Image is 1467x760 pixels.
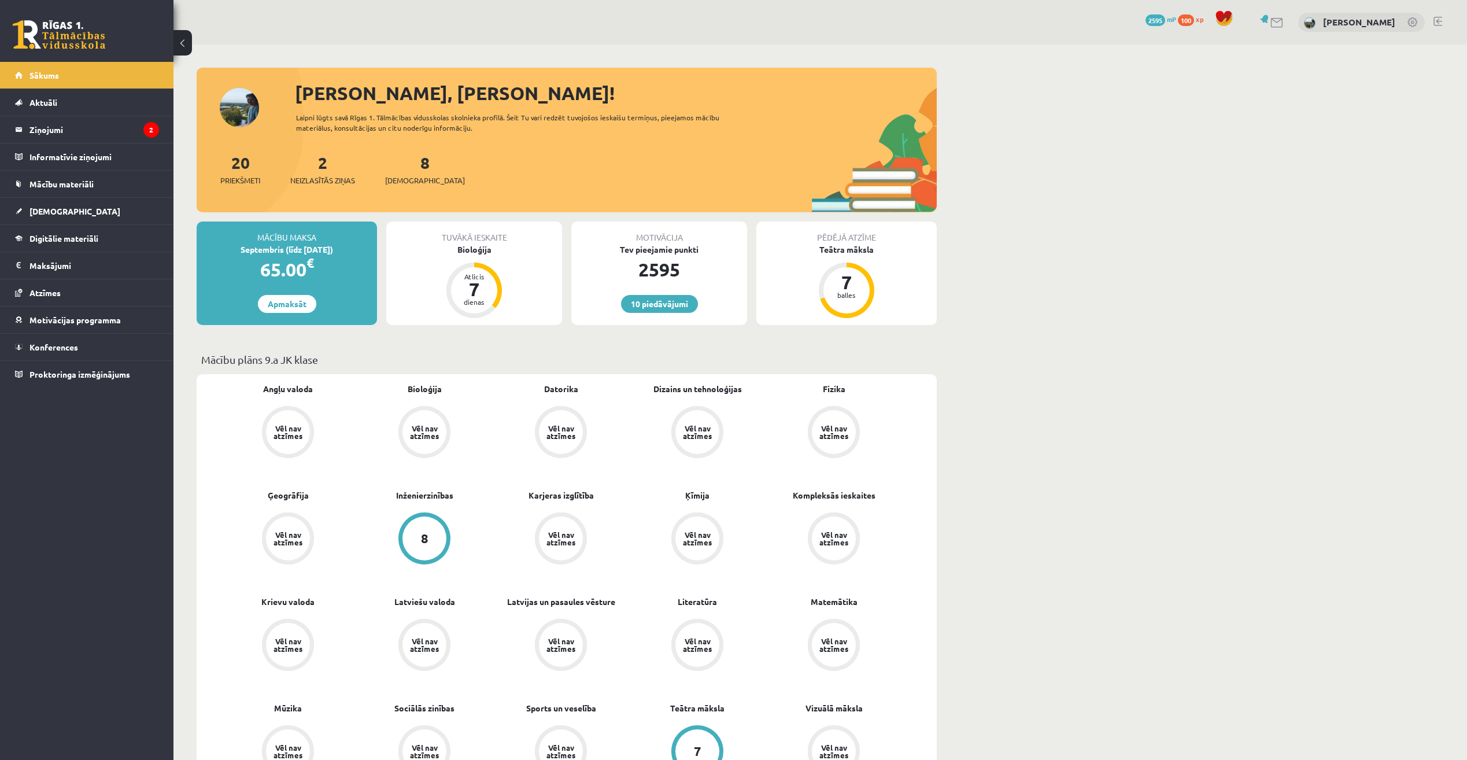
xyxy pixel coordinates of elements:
[29,116,159,143] legend: Ziņojumi
[670,702,725,714] a: Teātra māksla
[1178,14,1194,26] span: 100
[493,512,629,567] a: Vēl nav atzīmes
[1178,14,1209,24] a: 100 xp
[274,702,302,714] a: Mūzika
[653,383,742,395] a: Dizains un tehnoloģijas
[421,532,428,545] div: 8
[457,298,492,305] div: dienas
[15,171,159,197] a: Mācību materiāli
[15,225,159,252] a: Digitālie materiāli
[571,244,747,256] div: Tev pieejamie punkti
[681,425,714,440] div: Vēl nav atzīmes
[396,489,453,501] a: Inženierzinības
[29,143,159,170] legend: Informatīvie ziņojumi
[13,20,105,49] a: Rīgas 1. Tālmācības vidusskola
[766,619,902,673] a: Vēl nav atzīmes
[694,745,701,758] div: 7
[385,152,465,186] a: 8[DEMOGRAPHIC_DATA]
[306,254,314,271] span: €
[15,89,159,116] a: Aktuāli
[766,406,902,460] a: Vēl nav atzīmes
[15,116,159,143] a: Ziņojumi2
[386,244,562,256] div: Bioloģija
[408,425,441,440] div: Vēl nav atzīmes
[29,252,159,279] legend: Maksājumi
[356,512,493,567] a: 8
[756,244,937,256] div: Teātra māksla
[408,383,442,395] a: Bioloģija
[15,334,159,360] a: Konferences
[756,222,937,244] div: Pēdējā atzīme
[629,406,766,460] a: Vēl nav atzīmes
[29,342,78,352] span: Konferences
[356,406,493,460] a: Vēl nav atzīmes
[1145,14,1176,24] a: 2595 mP
[1167,14,1176,24] span: mP
[766,512,902,567] a: Vēl nav atzīmes
[29,97,57,108] span: Aktuāli
[268,489,309,501] a: Ģeogrāfija
[386,244,562,320] a: Bioloģija Atlicis 7 dienas
[408,637,441,652] div: Vēl nav atzīmes
[15,143,159,170] a: Informatīvie ziņojumi
[507,596,615,608] a: Latvijas un pasaules vēsture
[220,406,356,460] a: Vēl nav atzīmes
[811,596,858,608] a: Matemātika
[15,252,159,279] a: Maksājumi
[818,744,850,759] div: Vēl nav atzīmes
[272,531,304,546] div: Vēl nav atzīmes
[829,292,864,298] div: balles
[197,244,377,256] div: Septembris (līdz [DATE])
[356,619,493,673] a: Vēl nav atzīmes
[829,273,864,292] div: 7
[629,619,766,673] a: Vēl nav atzīmes
[545,425,577,440] div: Vēl nav atzīmes
[544,383,578,395] a: Datorika
[457,280,492,298] div: 7
[29,206,120,216] span: [DEMOGRAPHIC_DATA]
[526,702,596,714] a: Sports un veselība
[818,425,850,440] div: Vēl nav atzīmes
[545,637,577,652] div: Vēl nav atzīmes
[220,619,356,673] a: Vēl nav atzīmes
[29,369,130,379] span: Proktoringa izmēģinājums
[15,62,159,88] a: Sākums
[681,531,714,546] div: Vēl nav atzīmes
[197,256,377,283] div: 65.00
[385,175,465,186] span: [DEMOGRAPHIC_DATA]
[685,489,710,501] a: Ķīmija
[408,744,441,759] div: Vēl nav atzīmes
[678,596,717,608] a: Literatūra
[29,179,94,189] span: Mācību materiāli
[15,307,159,333] a: Motivācijas programma
[220,512,356,567] a: Vēl nav atzīmes
[29,70,59,80] span: Sākums
[29,315,121,325] span: Motivācijas programma
[681,637,714,652] div: Vēl nav atzīmes
[529,489,594,501] a: Karjeras izglītība
[818,637,850,652] div: Vēl nav atzīmes
[1304,17,1316,29] img: Jānis Helvigs
[296,112,740,133] div: Laipni lūgts savā Rīgas 1. Tālmācības vidusskolas skolnieka profilā. Šeit Tu vari redzēt tuvojošo...
[545,744,577,759] div: Vēl nav atzīmes
[571,222,747,244] div: Motivācija
[15,198,159,224] a: [DEMOGRAPHIC_DATA]
[272,425,304,440] div: Vēl nav atzīmes
[394,596,455,608] a: Latviešu valoda
[818,531,850,546] div: Vēl nav atzīmes
[629,512,766,567] a: Vēl nav atzīmes
[272,637,304,652] div: Vēl nav atzīmes
[220,152,260,186] a: 20Priekšmeti
[571,256,747,283] div: 2595
[15,279,159,306] a: Atzīmes
[201,352,932,367] p: Mācību plāns 9.a JK klase
[1145,14,1165,26] span: 2595
[29,233,98,244] span: Digitālie materiāli
[756,244,937,320] a: Teātra māksla 7 balles
[272,744,304,759] div: Vēl nav atzīmes
[1196,14,1203,24] span: xp
[261,596,315,608] a: Krievu valoda
[545,531,577,546] div: Vēl nav atzīmes
[29,287,61,298] span: Atzīmes
[823,383,845,395] a: Fizika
